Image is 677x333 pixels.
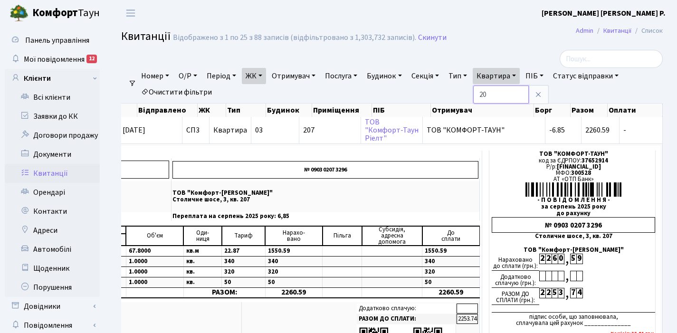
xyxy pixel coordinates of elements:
[126,257,183,267] td: 1.0000
[564,288,570,299] div: ,
[422,257,480,267] td: 340
[571,104,608,117] th: Разом
[172,190,478,196] p: ТОВ "Комфорт-[PERSON_NAME]"
[418,33,447,42] a: Скинути
[492,164,655,170] div: Р/р:
[5,183,100,202] a: Орендарі
[198,104,226,117] th: ЖК
[265,226,323,246] td: Нарахо- вано
[137,104,198,117] th: Відправлено
[570,254,576,264] div: 5
[175,68,201,84] a: О/Р
[222,257,265,267] td: 340
[5,145,100,164] a: Документи
[570,288,576,298] div: 7
[585,125,610,135] span: 2260.59
[226,104,266,117] th: Тип
[492,158,655,164] div: код за ЄДРПОУ:
[492,197,655,203] div: - П О В І Д О М Л Е Н Н Я -
[492,217,655,233] div: № 0903 0207 3296
[608,104,663,117] th: Оплати
[242,68,266,84] a: ЖК
[372,104,431,117] th: ПІБ
[86,55,97,63] div: 12
[549,68,622,84] a: Статус відправки
[137,68,173,84] a: Номер
[564,271,570,282] div: ,
[558,288,564,298] div: 3
[268,68,319,84] a: Отримувач
[222,246,265,257] td: 22.87
[492,151,655,157] div: ТОВ "КОМФОРТ-ТАУН"
[631,26,663,36] li: Список
[5,297,100,316] a: Довідники
[255,125,263,135] span: 03
[303,126,357,134] span: 207
[492,288,539,305] div: РАЗОМ ДО СПЛАТИ (грн.):
[492,271,539,288] div: Додатково сплачую (грн.):
[5,164,100,183] a: Квитанції
[545,254,552,264] div: 2
[422,246,480,257] td: 1550.59
[123,126,178,134] span: [DATE]
[552,288,558,298] div: 5
[492,312,655,326] div: підпис особи, що заповнювала, сплачувала цей рахунок ______________
[576,26,593,36] a: Admin
[265,277,323,288] td: 50
[357,314,456,324] td: РАЗОМ ДО СПЛАТИ:
[445,68,471,84] a: Тип
[222,267,265,277] td: 320
[363,68,405,84] a: Будинок
[365,117,419,143] a: ТОВ"Комфорт-ТаунРіелт"
[576,254,582,264] div: 9
[186,126,205,134] span: СП3
[213,125,247,135] span: Квартира
[266,104,312,117] th: Будинок
[5,240,100,259] a: Автомобілі
[172,161,478,179] p: № 0903 0207 3296
[5,69,100,88] a: Клієнти
[183,267,222,277] td: кв.
[126,226,183,246] td: Об'єм
[492,254,539,271] div: Нараховано до сплати (грн.):
[183,277,222,288] td: кв.
[172,213,478,219] p: Переплата на серпень 2025 року: 6,85
[222,226,265,246] td: Тариф
[137,84,216,100] a: Очистити фільтри
[5,221,100,240] a: Адреси
[422,267,480,277] td: 320
[552,254,558,264] div: 6
[222,277,265,288] td: 50
[408,68,443,84] a: Секція
[539,254,545,264] div: 2
[576,288,582,298] div: 4
[357,304,456,314] td: Додатково сплачую:
[522,68,547,84] a: ПІБ
[265,246,323,257] td: 1550.59
[5,126,100,145] a: Договори продажу
[431,104,534,117] th: Отримувач
[265,288,323,298] td: 2260.59
[25,35,89,46] span: Панель управління
[32,5,100,21] span: Таун
[5,202,100,221] a: Контакти
[492,210,655,217] div: до рахунку
[32,5,78,20] b: Комфорт
[539,288,545,298] div: 2
[549,125,565,135] span: -6.85
[121,28,171,45] span: Квитанції
[323,226,362,246] td: Пільга
[265,257,323,267] td: 340
[492,204,655,210] div: за серпень 2025 року
[473,68,520,84] a: Квартира
[534,104,571,117] th: Борг
[427,126,541,134] span: ТОВ "КОМФОРТ-ТАУН"
[558,254,564,264] div: 0
[183,226,222,246] td: Оди- ниця
[5,50,100,69] a: Мої повідомлення12
[492,233,655,239] div: Столичне шосе, 3, кв. 207
[24,54,85,65] span: Мої повідомлення
[321,68,361,84] a: Послуга
[571,169,591,177] span: 300528
[265,267,323,277] td: 320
